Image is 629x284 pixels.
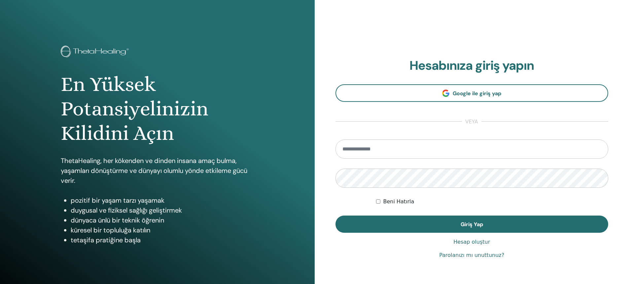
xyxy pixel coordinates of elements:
[335,58,609,73] h2: Hesabınıza giriş yapın
[376,198,608,206] div: Keep me authenticated indefinitely or until I manually logout
[453,90,501,97] span: Google ile giriş yap
[462,118,481,126] span: veya
[335,216,609,233] button: Giriş Yap
[61,72,254,146] h1: En Yüksek Potansiyelinizin Kilidini Açın
[335,84,609,102] a: Google ile giriş yap
[439,251,504,259] a: Parolanızı mı unuttunuz?
[383,198,414,206] label: Beni Hatırla
[61,156,254,185] p: ThetaHealing, her kökenden ve dinden insana amaç bulma, yaşamları dönüştürme ve dünyayı olumlu yö...
[71,195,254,205] li: pozitif bir yaşam tarzı yaşamak
[71,225,254,235] li: küresel bir topluluğa katılın
[461,221,483,228] span: Giriş Yap
[71,205,254,215] li: duygusal ve fiziksel sağlığı geliştirmek
[71,235,254,245] li: tetaşifa pratiğine başla
[71,215,254,225] li: dünyaca ünlü bir teknik öğrenin
[453,238,490,246] a: Hesap oluştur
